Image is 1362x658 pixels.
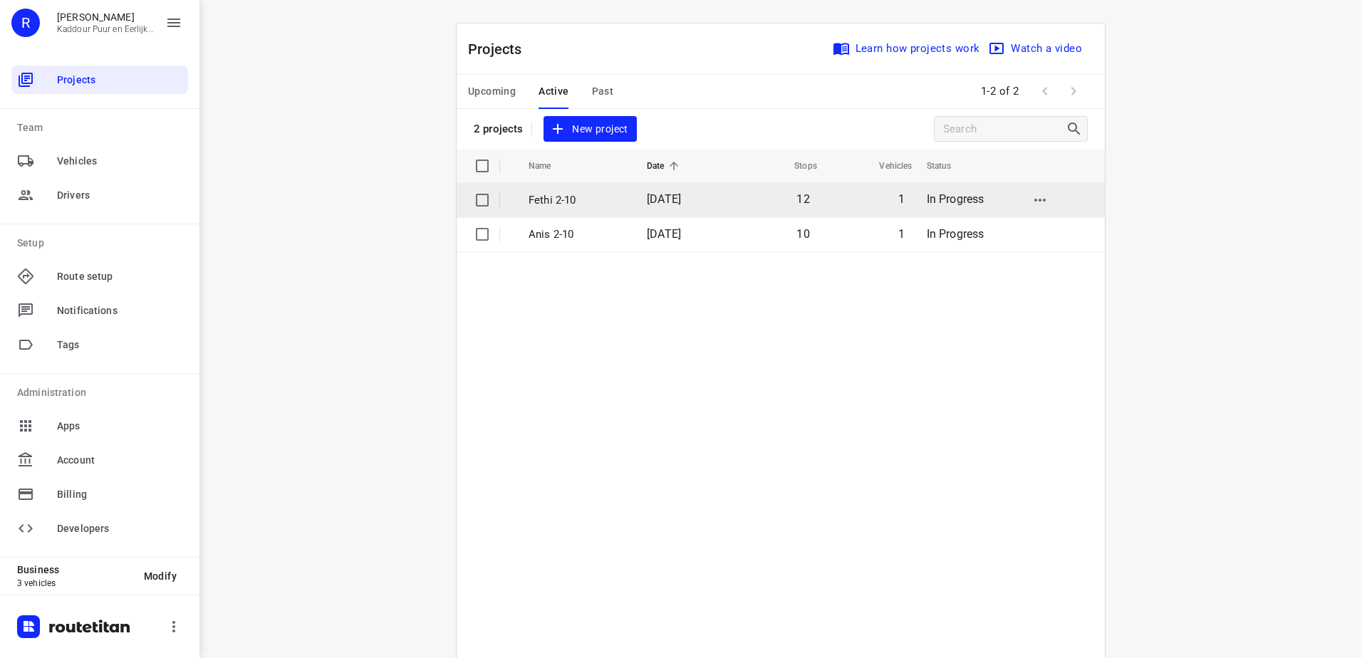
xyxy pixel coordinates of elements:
[898,227,905,241] span: 1
[927,157,970,174] span: Status
[1059,77,1088,105] span: Next Page
[11,181,188,209] div: Drivers
[529,157,570,174] span: Name
[17,385,188,400] p: Administration
[544,116,636,142] button: New project
[11,262,188,291] div: Route setup
[529,192,625,209] p: Fethi 2-10
[57,154,182,169] span: Vehicles
[468,83,516,100] span: Upcoming
[552,120,628,138] span: New project
[11,446,188,474] div: Account
[861,157,912,174] span: Vehicles
[975,76,1025,107] span: 1-2 of 2
[11,412,188,440] div: Apps
[1066,120,1087,137] div: Search
[11,514,188,543] div: Developers
[144,570,177,582] span: Modify
[647,192,681,206] span: [DATE]
[57,303,182,318] span: Notifications
[57,24,154,34] p: Kaddour Puur en Eerlijk Vlees B.V.
[57,487,182,502] span: Billing
[898,192,905,206] span: 1
[11,66,188,94] div: Projects
[11,296,188,325] div: Notifications
[647,157,683,174] span: Date
[927,192,984,206] span: In Progress
[529,226,625,243] p: Anis 2-10
[943,118,1066,140] input: Search projects
[17,120,188,135] p: Team
[1031,77,1059,105] span: Previous Page
[11,330,188,359] div: Tags
[592,83,614,100] span: Past
[57,338,182,352] span: Tags
[17,578,132,588] p: 3 vehicles
[132,563,188,589] button: Modify
[796,227,809,241] span: 10
[57,11,154,23] p: Rachid Kaddour
[11,147,188,175] div: Vehicles
[57,521,182,536] span: Developers
[57,73,182,88] span: Projects
[927,227,984,241] span: In Progress
[11,480,188,508] div: Billing
[796,192,809,206] span: 12
[57,269,182,284] span: Route setup
[647,227,681,241] span: [DATE]
[539,83,568,100] span: Active
[474,122,523,135] p: 2 projects
[776,157,817,174] span: Stops
[11,9,40,37] div: R
[57,419,182,434] span: Apps
[468,38,534,60] p: Projects
[57,188,182,203] span: Drivers
[17,236,188,251] p: Setup
[17,564,132,575] p: Business
[57,453,182,468] span: Account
